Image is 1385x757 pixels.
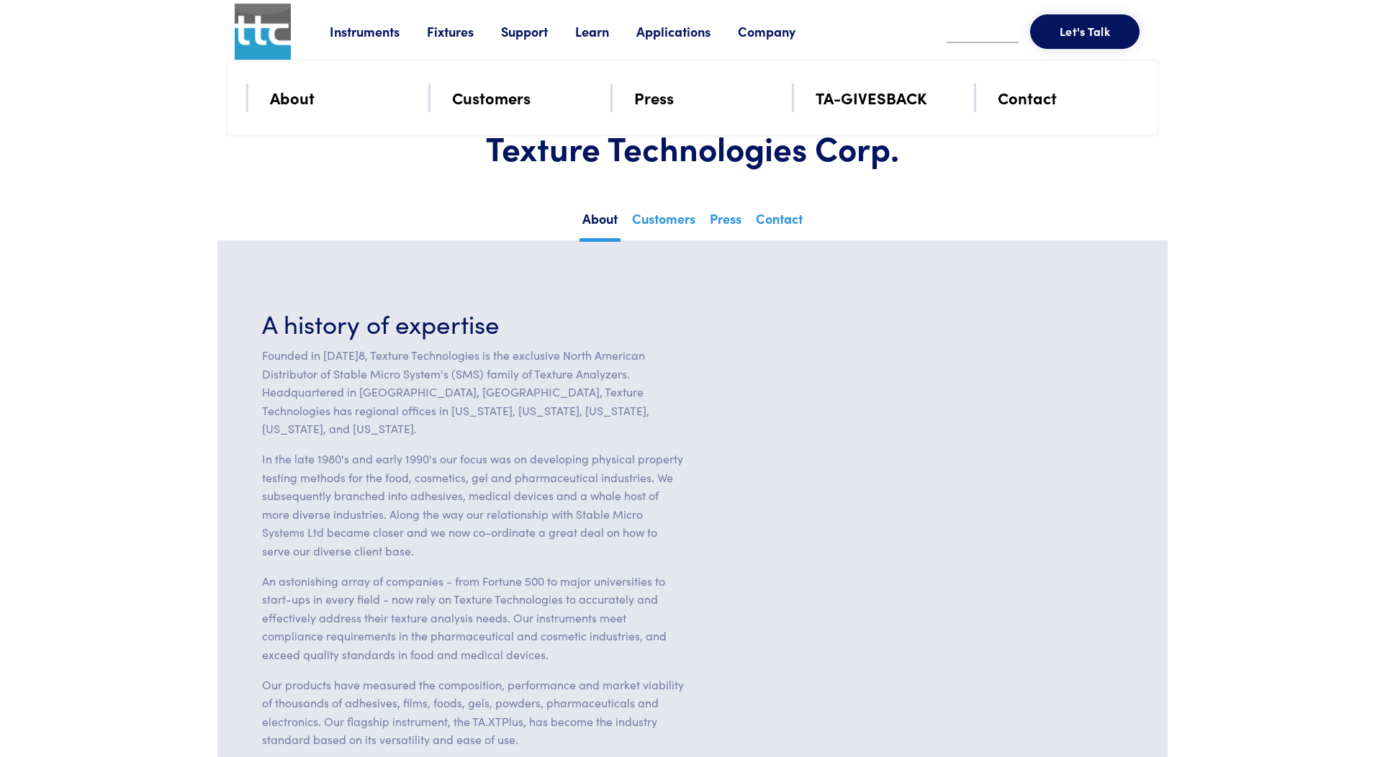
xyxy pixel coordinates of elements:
a: Contact [753,207,806,238]
a: Fixtures [427,22,501,40]
a: Learn [575,22,636,40]
p: Our products have measured the composition, performance and market viability of thousands of adhe... [262,676,684,749]
p: An astonishing array of companies - from Fortune 500 to major universities to start-ups in every ... [262,572,684,664]
a: About [270,85,315,110]
button: Let's Talk [1030,14,1140,49]
a: Press [634,85,674,110]
p: In the late 1980's and early 1990's our focus was on developing physical property testing methods... [262,450,684,561]
a: Customers [629,207,698,238]
a: About [579,207,621,242]
a: Contact [998,85,1057,110]
a: Support [501,22,575,40]
a: TA-GIVESBACK [816,85,927,110]
a: Press [707,207,744,238]
a: Company [738,22,823,40]
img: ttc_logo_1x1_v1.0.png [235,4,291,60]
h1: Texture Technologies Corp. [261,127,1124,168]
h3: A history of expertise [262,305,684,340]
a: Customers [452,85,531,110]
a: Applications [636,22,738,40]
p: Founded in [DATE]8, Texture Technologies is the exclusive North American Distributor of Stable Mi... [262,346,684,438]
a: Instruments [330,22,427,40]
